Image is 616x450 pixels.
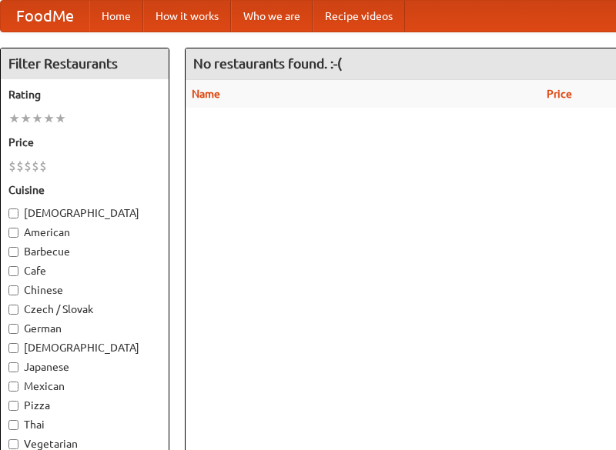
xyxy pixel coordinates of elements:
li: $ [16,158,24,175]
li: $ [24,158,32,175]
label: American [8,225,161,240]
input: American [8,228,18,238]
label: Mexican [8,378,161,394]
label: Pizza [8,398,161,413]
input: Pizza [8,401,18,411]
input: Japanese [8,362,18,372]
input: Czech / Slovak [8,305,18,315]
input: Barbecue [8,247,18,257]
a: Home [89,1,143,32]
input: Mexican [8,382,18,392]
h5: Price [8,135,161,150]
a: Price [547,88,572,100]
input: [DEMOGRAPHIC_DATA] [8,208,18,218]
label: [DEMOGRAPHIC_DATA] [8,205,161,221]
label: Japanese [8,359,161,375]
input: Chinese [8,285,18,295]
input: Vegetarian [8,439,18,449]
input: Thai [8,420,18,430]
li: $ [8,158,16,175]
label: [DEMOGRAPHIC_DATA] [8,340,161,355]
a: Name [192,88,220,100]
label: Thai [8,417,161,432]
li: $ [39,158,47,175]
input: German [8,324,18,334]
label: Barbecue [8,244,161,259]
label: German [8,321,161,336]
li: ★ [32,110,43,127]
label: Czech / Slovak [8,302,161,317]
li: ★ [43,110,55,127]
h4: Filter Restaurants [1,48,169,79]
input: Cafe [8,266,18,276]
li: $ [32,158,39,175]
label: Cafe [8,263,161,278]
label: Chinese [8,282,161,298]
h5: Cuisine [8,182,161,198]
li: ★ [8,110,20,127]
a: How it works [143,1,231,32]
li: ★ [55,110,66,127]
li: ★ [20,110,32,127]
a: FoodMe [1,1,89,32]
a: Recipe videos [313,1,405,32]
input: [DEMOGRAPHIC_DATA] [8,343,18,353]
h5: Rating [8,87,161,102]
ng-pluralize: No restaurants found. :-( [193,56,342,71]
a: Who we are [231,1,313,32]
